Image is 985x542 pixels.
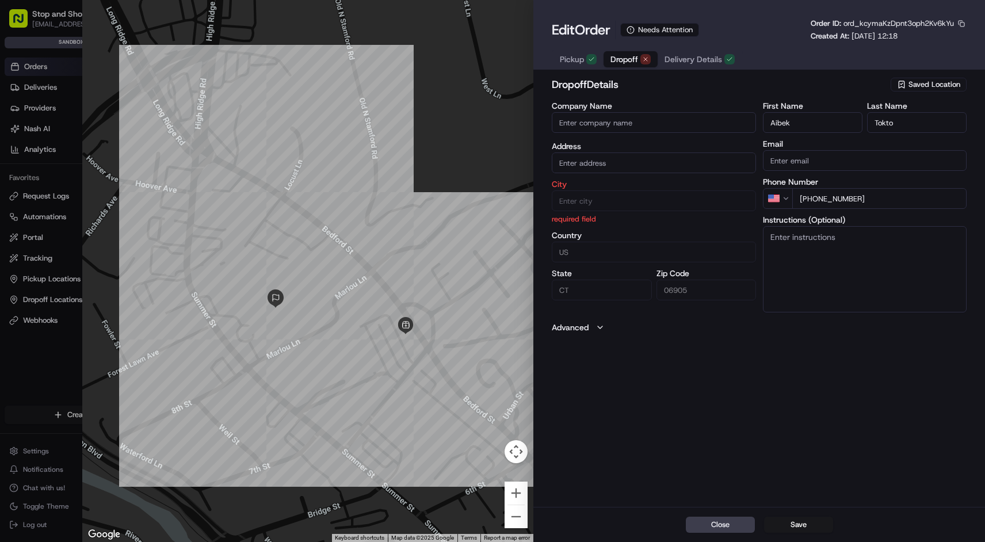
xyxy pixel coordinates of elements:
span: ord_kcymaKzDpnt3oph2Kv6kYu [843,18,954,28]
a: Open this area in Google Maps (opens a new window) [85,527,123,542]
img: Nash [12,12,35,35]
a: 📗Knowledge Base [7,162,93,183]
button: Zoom out [505,505,528,528]
label: Phone Number [763,178,967,186]
a: Terms (opens in new tab) [461,535,477,541]
span: Delivery Details [665,54,722,65]
span: Dropoff [610,54,638,65]
input: Clear [30,74,190,86]
span: Knowledge Base [23,167,88,178]
p: Welcome 👋 [12,46,209,64]
input: Enter first name [763,112,862,133]
div: 📗 [12,168,21,177]
label: Instructions (Optional) [763,216,967,224]
label: Country [552,231,755,239]
span: API Documentation [109,167,185,178]
h2: dropoff Details [552,77,888,93]
a: Powered byPylon [81,194,139,204]
button: Start new chat [196,113,209,127]
input: Enter state [552,280,651,300]
img: Google [85,527,123,542]
button: Map camera controls [505,440,528,463]
div: Needs Attention [620,23,699,37]
input: Enter email [763,150,967,171]
div: We're available if you need us! [39,121,146,131]
button: Saved Location [891,77,967,93]
div: Start new chat [39,110,189,121]
input: Enter zip code [656,280,756,300]
button: Close [686,517,755,533]
label: First Name [763,102,862,110]
label: City [552,180,755,188]
h1: Edit [552,21,610,39]
label: Zip Code [656,269,756,277]
div: 💻 [97,168,106,177]
label: State [552,269,651,277]
span: Map data ©2025 Google [391,535,454,541]
span: [DATE] 12:18 [852,31,898,41]
input: Enter phone number [792,188,967,209]
p: Order ID: [811,18,954,29]
input: Enter address [552,152,755,173]
p: required field [552,213,755,224]
button: Keyboard shortcuts [335,534,384,542]
label: Address [552,142,755,150]
span: Saved Location [908,79,960,90]
input: Enter city [552,190,755,211]
label: Email [763,140,967,148]
label: Advanced [552,322,589,333]
label: Last Name [867,102,967,110]
img: 1736555255976-a54dd68f-1ca7-489b-9aae-adbdc363a1c4 [12,110,32,131]
span: Order [575,21,610,39]
label: Company Name [552,102,755,110]
input: Enter company name [552,112,755,133]
p: Created At: [811,31,898,41]
button: Advanced [552,322,967,333]
a: 💻API Documentation [93,162,189,183]
input: Enter last name [867,112,967,133]
span: Pickup [560,54,584,65]
a: Report a map error [484,535,530,541]
span: Pylon [114,195,139,204]
button: Zoom in [505,482,528,505]
button: Save [764,517,833,533]
input: Enter country [552,242,755,262]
